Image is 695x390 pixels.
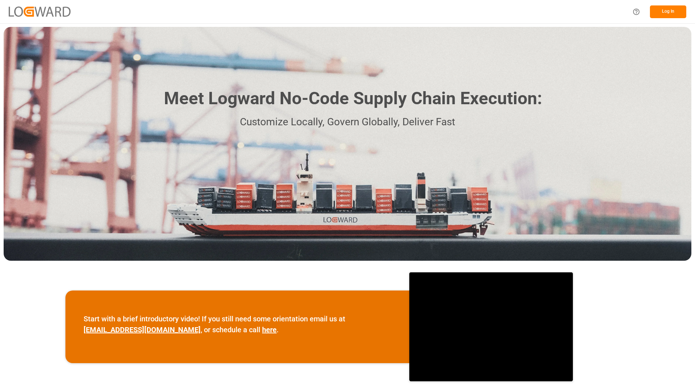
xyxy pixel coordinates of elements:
h1: Meet Logward No-Code Supply Chain Execution: [164,86,542,111]
img: Logward_new_orange.png [9,7,71,16]
p: Start with a brief introductory video! If you still need some orientation email us at , or schedu... [84,313,391,335]
button: Log In [650,5,686,18]
a: here [262,325,277,334]
p: Customize Locally, Govern Globally, Deliver Fast [153,114,542,130]
button: Help Center [628,4,644,20]
a: [EMAIL_ADDRESS][DOMAIN_NAME] [84,325,201,334]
